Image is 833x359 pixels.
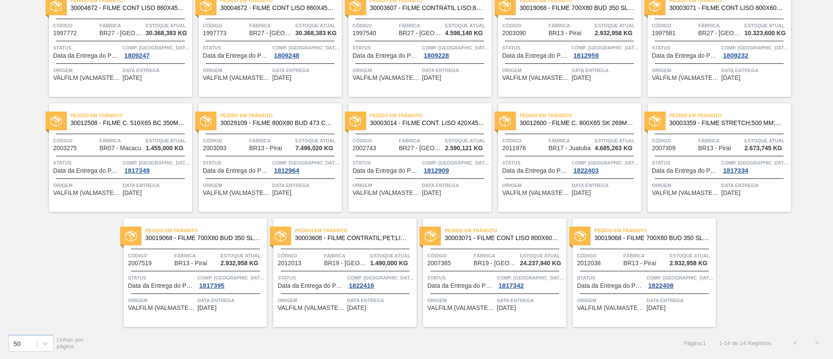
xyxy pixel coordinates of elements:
[353,168,420,174] span: Data da Entrega do Pedido Atrasada
[123,52,151,59] div: 1809247
[572,43,639,52] span: Comp. Carga
[497,273,564,289] a: Comp. [GEOGRAPHIC_DATA]1817342
[350,115,361,127] img: status
[652,181,719,190] span: Origem
[445,226,566,235] span: Pedido em Trânsito
[623,251,668,260] span: Fábrica
[502,145,526,152] span: 2011978
[652,53,719,59] span: Data da Entrega do Pedido Atrasada
[249,30,292,36] span: BR27 - Nova Minas
[669,251,714,260] span: Estoque atual
[353,145,377,152] span: 2002743
[502,168,570,174] span: Data da Entrega do Pedido Atrasada
[744,30,786,36] span: 10.323,600 KG
[422,43,489,52] span: Comp. Carga
[669,260,707,267] span: 2.932,958 KG
[71,120,185,126] span: 30012508 - FILME C. 510X65 BC 350ML MP C18 429
[502,181,570,190] span: Origem
[422,75,441,81] span: 02/10/2025
[744,136,789,145] span: Estoque atual
[370,111,492,120] span: Pedido em Trânsito
[370,251,414,260] span: Estoque atual
[577,296,644,305] span: Origem
[123,43,190,59] a: Comp. [GEOGRAPHIC_DATA]1809247
[566,218,716,327] a: statusPedido em Trânsito30019068 - FILME 700X80 BUD 350 SLK C12 429Código2012038FábricaBR13 - Pir...
[698,21,742,30] span: Fábrica
[497,282,525,289] div: 1817342
[427,251,472,260] span: Código
[572,43,639,59] a: Comp. [GEOGRAPHIC_DATA]1812959
[422,158,489,167] span: Comp. Carga
[272,181,340,190] span: Data entrega
[203,66,270,75] span: Origem
[577,283,644,289] span: Data da Entrega do Pedido Atrasada
[220,251,265,260] span: Estoque atual
[295,21,340,30] span: Estoque atual
[99,136,144,145] span: Fábrica
[347,273,414,282] span: Comp. Carga
[652,30,676,36] span: 1997581
[272,43,340,52] span: Comp. Carga
[594,226,716,235] span: Pedido em Trânsito
[445,21,489,30] span: Estoque atual
[203,181,270,190] span: Origem
[422,66,489,75] span: Data entrega
[353,190,420,196] span: VALFILM (VALMASTER) - MANAUS (AM)
[744,145,782,152] span: 2.673,745 KG
[123,43,190,52] span: Comp. Carga
[572,66,639,75] span: Data entrega
[347,273,414,289] a: Comp. [GEOGRAPHIC_DATA]1822416
[445,30,483,36] span: 4.598,140 KG
[43,103,192,212] a: statusPedido em Trânsito30012508 - FILME C. 510X65 BC 350ML MP C18 429Código2003275FábricaBR07 - ...
[652,75,719,81] span: VALFILM (VALMASTER) - MANAUS (AM)
[278,251,322,260] span: Código
[123,66,190,75] span: Data entrega
[200,115,211,127] img: status
[520,111,641,120] span: Pedido em Trânsito
[117,218,267,327] a: statusPedido em Trânsito30019068 - FILME 700X80 BUD 350 SLK C12 429Código2007519FábricaBR13 - Pir...
[422,181,489,190] span: Data entrega
[267,218,416,327] a: statusPedido em Trânsito30003608 - FILME CONTRATIL;PET;LISO;460MM;PISTA 50Código2012013FábricaBR1...
[572,190,591,196] span: 10/10/2025
[669,5,784,11] span: 30003071 - FILME CONT LISO 800X60 MICRAS
[427,283,495,289] span: Data da Entrega do Pedido Atrasada
[128,273,195,282] span: Status
[492,103,641,212] a: statusPedido em Trânsito30012600 - FILME C. 800X65 SK 269ML MP C15 429Código2011978FábricaBR17 - ...
[278,296,345,305] span: Origem
[422,43,489,59] a: Comp. [GEOGRAPHIC_DATA]1809228
[353,53,420,59] span: Data da Entrega do Pedido Atrasada
[594,235,709,241] span: 30019068 - FILME 700X80 BUD 350 SLK C12 429
[649,115,660,127] img: status
[197,305,216,311] span: 11/10/2025
[595,136,639,145] span: Estoque atual
[427,305,495,311] span: VALFILM (VALMASTER) - MANAUS (AM)
[520,120,634,126] span: 30012600 - FILME C. 800X65 SK 269ML MP C15 429
[721,66,789,75] span: Data entrega
[174,251,219,260] span: Fábrica
[295,226,416,235] span: Pedido em Trânsito
[520,260,561,267] span: 24.237,940 KG
[324,251,368,260] span: Fábrica
[721,190,741,196] span: 10/10/2025
[497,273,564,282] span: Comp. Carga
[445,136,489,145] span: Estoque atual
[145,226,267,235] span: Pedido em Trânsito
[53,21,98,30] span: Código
[203,145,227,152] span: 2003093
[295,235,410,241] span: 30003608 - FILME CONTRATIL;PET;LISO;460MM;PISTA 50
[595,21,639,30] span: Estoque atual
[502,66,570,75] span: Origem
[641,103,791,212] a: statusPedido em Trânsito30003359 - FILME STRETCH;500 MM;27 MICRA;;Código2007309FábricaBR13 - Pira...
[646,282,675,289] div: 1822408
[278,260,302,267] span: 2012013
[806,332,828,354] button: >
[353,181,420,190] span: Origem
[57,336,84,349] span: Linhas por página
[295,136,340,145] span: Estoque atual
[99,30,143,36] span: BR27 - Nova Minas
[272,75,292,81] span: 02/10/2025
[192,103,342,212] a: statusPedido em Trânsito30029109 - FILME 800X80 BUD 473 C12 429Código2003093FábricaBR13 - PiraíEs...
[272,66,340,75] span: Data entrega
[499,0,511,12] img: status
[669,111,791,120] span: Pedido em Trânsito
